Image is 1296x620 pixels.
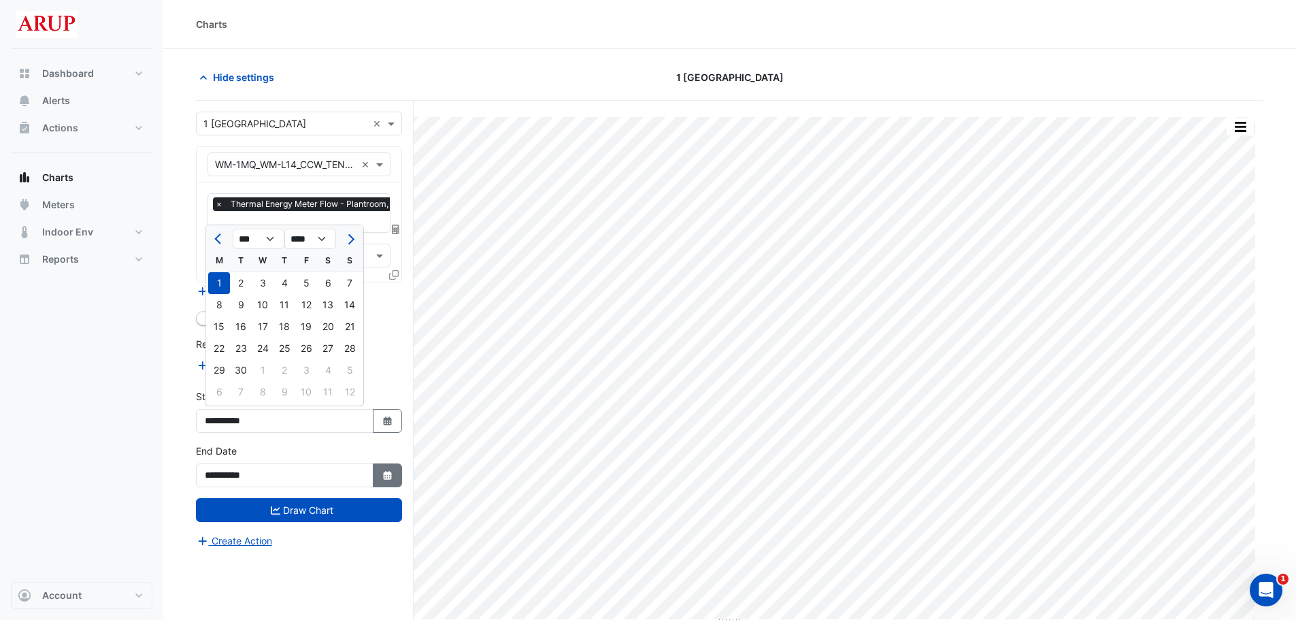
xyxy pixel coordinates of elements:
button: Meters [11,191,152,218]
div: Tuesday, April 2, 2024 [230,272,252,294]
div: 18 [273,316,295,338]
div: S [339,250,361,272]
div: 27 [317,338,339,359]
span: Thermal Energy Meter Flow - Plantroom, Plantroom [227,197,434,211]
div: 20 [317,316,339,338]
div: 6 [317,272,339,294]
div: Saturday, May 11, 2024 [317,381,339,403]
div: Sunday, April 28, 2024 [339,338,361,359]
button: Account [11,582,152,609]
div: Tuesday, April 23, 2024 [230,338,252,359]
div: Thursday, May 9, 2024 [273,381,295,403]
div: Tuesday, April 30, 2024 [230,359,252,381]
button: Reports [11,246,152,273]
div: Friday, April 12, 2024 [295,294,317,316]
iframe: Intercom live chat [1250,574,1282,606]
div: 3 [252,272,273,294]
div: 2 [273,359,295,381]
div: 29 [208,359,230,381]
div: Wednesday, April 17, 2024 [252,316,273,338]
div: Sunday, May 5, 2024 [339,359,361,381]
div: Tuesday, April 16, 2024 [230,316,252,338]
select: Select year [284,229,336,249]
button: Add Reference Line [196,357,297,373]
div: Friday, April 19, 2024 [295,316,317,338]
div: Friday, April 5, 2024 [295,272,317,294]
div: Saturday, April 13, 2024 [317,294,339,316]
div: Saturday, April 27, 2024 [317,338,339,359]
div: Thursday, April 18, 2024 [273,316,295,338]
span: Hide settings [213,70,274,84]
div: 3 [295,359,317,381]
div: 17 [252,316,273,338]
div: Monday, April 8, 2024 [208,294,230,316]
div: T [273,250,295,272]
div: 7 [339,272,361,294]
div: 4 [317,359,339,381]
div: 16 [230,316,252,338]
div: Sunday, April 14, 2024 [339,294,361,316]
div: Wednesday, May 1, 2024 [252,359,273,381]
div: Monday, April 1, 2024 [208,272,230,294]
div: 10 [295,381,317,403]
span: Clear [373,116,384,131]
button: Alerts [11,87,152,114]
div: Thursday, April 25, 2024 [273,338,295,359]
div: Wednesday, April 3, 2024 [252,272,273,294]
button: Dashboard [11,60,152,87]
div: 6 [208,381,230,403]
span: Alerts [42,94,70,108]
span: Charts [42,171,73,184]
button: Create Action [196,533,273,549]
app-icon: Dashboard [18,67,31,80]
app-icon: Reports [18,252,31,266]
div: 21 [339,316,361,338]
div: 14 [339,294,361,316]
div: Saturday, April 20, 2024 [317,316,339,338]
div: Thursday, May 2, 2024 [273,359,295,381]
div: 2 [230,272,252,294]
button: Previous month [211,228,227,250]
div: 10 [252,294,273,316]
div: T [230,250,252,272]
div: Friday, May 3, 2024 [295,359,317,381]
button: Hide settings [196,65,283,89]
div: 9 [273,381,295,403]
button: Indoor Env [11,218,152,246]
span: Reports [42,252,79,266]
label: Reference Lines [196,337,267,351]
div: Monday, April 15, 2024 [208,316,230,338]
div: 15 [208,316,230,338]
span: Clear [361,157,373,172]
button: More Options [1227,118,1254,135]
span: Meters [42,198,75,212]
div: 5 [295,272,317,294]
fa-icon: Select Date [382,470,394,481]
div: 9 [230,294,252,316]
div: Tuesday, May 7, 2024 [230,381,252,403]
div: 7 [230,381,252,403]
div: Sunday, April 21, 2024 [339,316,361,338]
div: Friday, May 10, 2024 [295,381,317,403]
div: 4 [273,272,295,294]
div: 1 [208,272,230,294]
div: Thursday, April 11, 2024 [273,294,295,316]
span: Indoor Env [42,225,93,239]
div: Wednesday, May 8, 2024 [252,381,273,403]
div: 5 [339,359,361,381]
div: Sunday, May 12, 2024 [339,381,361,403]
span: Clone Favourites and Tasks from this Equipment to other Equipment [389,269,399,280]
div: 26 [295,338,317,359]
div: Thursday, April 4, 2024 [273,272,295,294]
select: Select month [233,229,284,249]
div: F [295,250,317,272]
div: 24 [252,338,273,359]
div: Monday, April 22, 2024 [208,338,230,359]
button: Charts [11,164,152,191]
app-icon: Charts [18,171,31,184]
fa-icon: Select Date [382,415,394,427]
div: M [208,250,230,272]
div: 8 [252,381,273,403]
span: 1 [GEOGRAPHIC_DATA] [676,70,784,84]
div: 12 [295,294,317,316]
